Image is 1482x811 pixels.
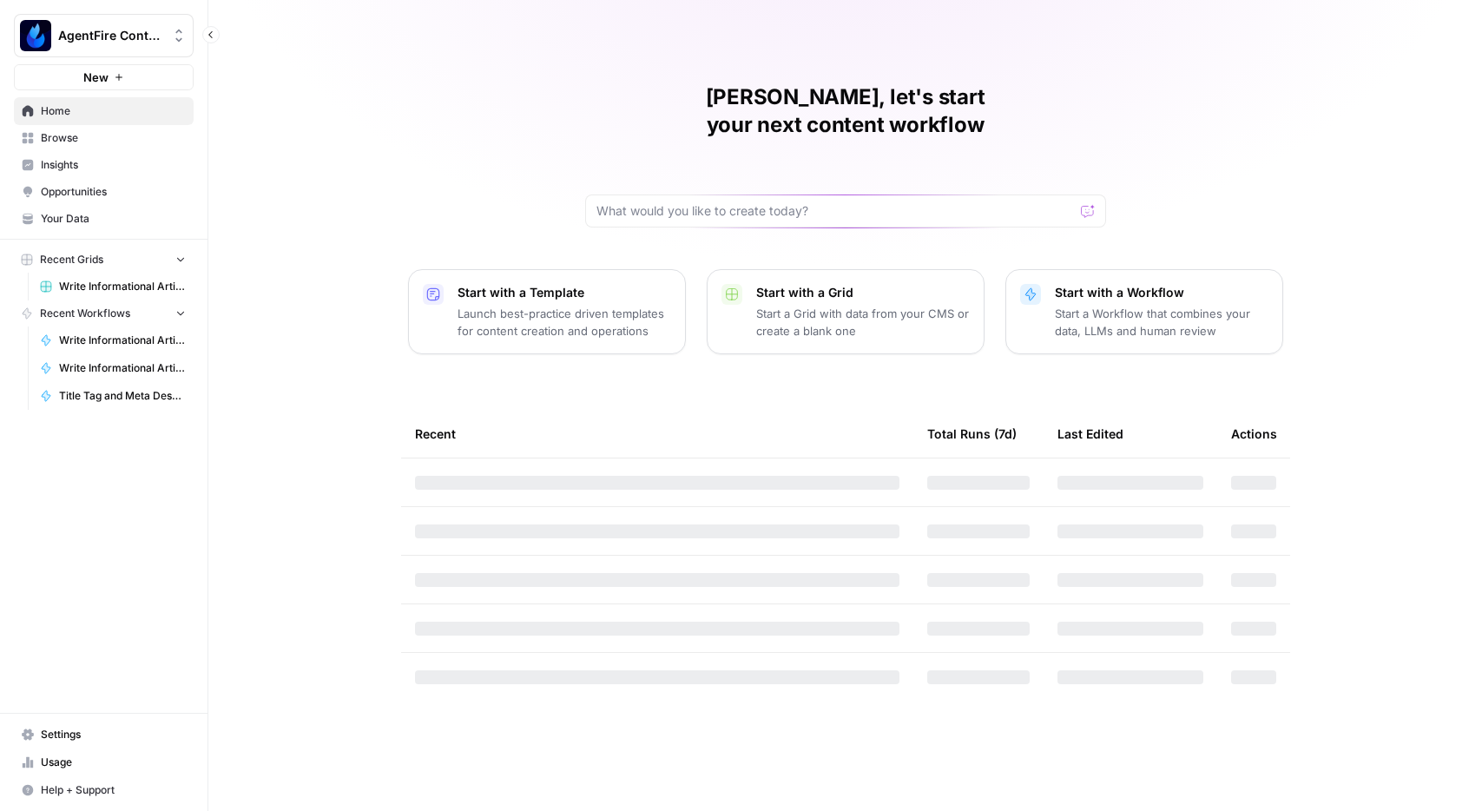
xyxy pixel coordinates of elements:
button: Workspace: AgentFire Content [14,14,194,57]
span: Home [41,103,186,119]
button: Recent Workflows [14,300,194,326]
a: Write Informational Articles [32,273,194,300]
button: New [14,64,194,90]
p: Start with a Template [458,284,671,301]
div: Last Edited [1057,410,1123,458]
input: What would you like to create today? [596,202,1074,220]
span: Insights [41,157,186,173]
a: Title Tag and Meta Description [32,382,194,410]
span: Usage [41,755,186,770]
span: Settings [41,727,186,742]
span: Help + Support [41,782,186,798]
span: Opportunities [41,184,186,200]
span: Recent Grids [40,252,103,267]
span: Your Data [41,211,186,227]
a: Insights [14,151,194,179]
img: AgentFire Content Logo [20,20,51,51]
button: Start with a TemplateLaunch best-practice driven templates for content creation and operations [408,269,686,354]
a: Write Informational Article Outline [32,354,194,382]
a: Write Informational Article Body [32,326,194,354]
a: Opportunities [14,178,194,206]
span: Recent Workflows [40,306,130,321]
h1: [PERSON_NAME], let's start your next content workflow [585,83,1106,139]
p: Launch best-practice driven templates for content creation and operations [458,305,671,340]
span: AgentFire Content [58,27,163,44]
a: Your Data [14,205,194,233]
p: Start with a Workflow [1055,284,1268,301]
button: Recent Grids [14,247,194,273]
div: Total Runs (7d) [927,410,1017,458]
div: Recent [415,410,899,458]
span: Browse [41,130,186,146]
div: Actions [1231,410,1277,458]
a: Browse [14,124,194,152]
a: Usage [14,748,194,776]
a: Home [14,97,194,125]
button: Help + Support [14,776,194,804]
p: Start a Grid with data from your CMS or create a blank one [756,305,970,340]
span: Title Tag and Meta Description [59,388,186,404]
p: Start with a Grid [756,284,970,301]
span: Write Informational Articles [59,279,186,294]
span: Write Informational Article Outline [59,360,186,376]
a: Settings [14,721,194,748]
span: New [83,69,109,86]
button: Start with a GridStart a Grid with data from your CMS or create a blank one [707,269,985,354]
span: Write Informational Article Body [59,333,186,348]
p: Start a Workflow that combines your data, LLMs and human review [1055,305,1268,340]
button: Start with a WorkflowStart a Workflow that combines your data, LLMs and human review [1005,269,1283,354]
